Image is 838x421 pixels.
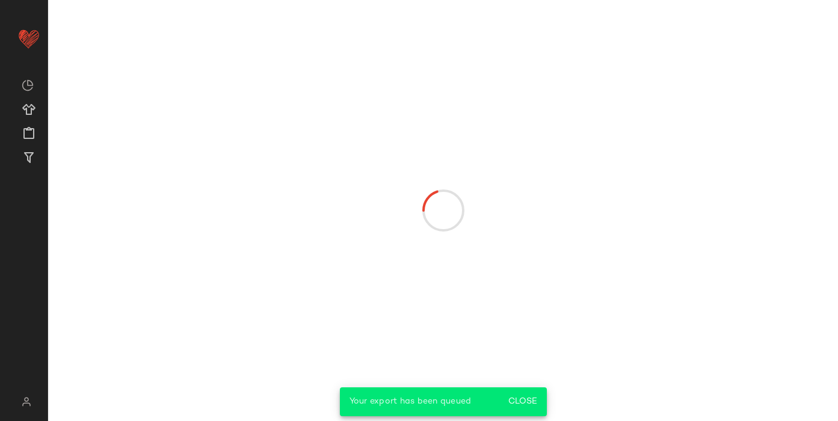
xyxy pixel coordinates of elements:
[350,397,472,406] span: Your export has been queued
[14,397,38,407] img: svg%3e
[22,79,34,91] img: svg%3e
[507,397,537,407] span: Close
[17,26,41,51] img: heart_red.DM2ytmEG.svg
[502,391,541,413] button: Close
